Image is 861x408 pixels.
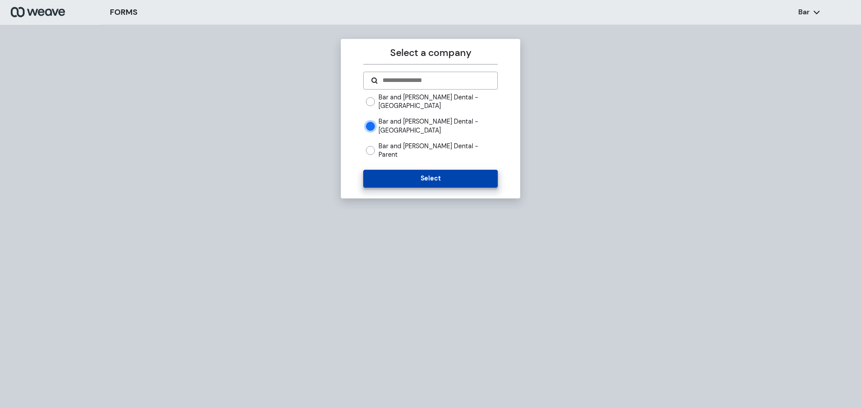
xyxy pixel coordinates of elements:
[382,76,490,86] input: Search
[363,46,497,60] p: Select a company
[798,7,809,17] p: Bar
[363,170,497,188] button: Select
[378,142,497,159] label: Bar and [PERSON_NAME] Dental - Parent
[378,117,497,134] label: Bar and [PERSON_NAME] Dental - [GEOGRAPHIC_DATA]
[378,93,497,110] label: Bar and [PERSON_NAME] Dental - [GEOGRAPHIC_DATA]
[110,6,138,18] h3: FORMS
